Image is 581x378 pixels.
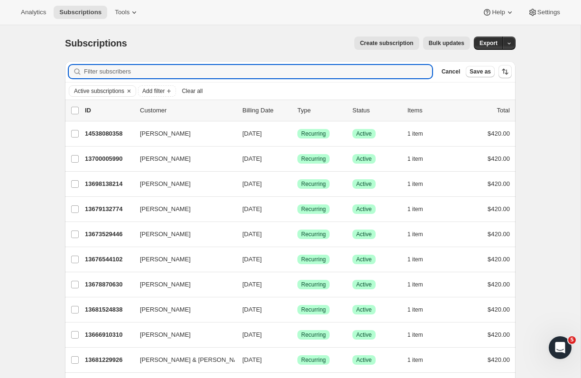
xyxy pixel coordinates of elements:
div: 13700005990[PERSON_NAME][DATE]SuccessRecurringSuccessActive1 item$420.00 [85,152,510,166]
button: 1 item [407,177,433,191]
span: 1 item [407,356,423,364]
span: Recurring [301,256,326,263]
span: [PERSON_NAME] [140,330,191,340]
p: 14538080358 [85,129,132,138]
span: Recurring [301,281,326,288]
span: Settings [537,9,560,16]
span: $420.00 [488,331,510,338]
span: Add filter [142,87,165,95]
iframe: Intercom live chat [549,336,572,359]
span: $420.00 [488,130,510,137]
button: Subscriptions [54,6,107,19]
span: Analytics [21,9,46,16]
p: Status [352,106,400,115]
span: [DATE] [242,130,262,137]
span: Cancel [442,68,460,75]
span: [PERSON_NAME] [140,204,191,214]
button: [PERSON_NAME] [134,126,229,141]
button: Analytics [15,6,52,19]
span: [DATE] [242,331,262,338]
p: 13678870630 [85,280,132,289]
span: Active [356,180,372,188]
span: Export [480,39,498,47]
span: 1 item [407,130,423,138]
span: $420.00 [488,256,510,263]
button: 1 item [407,353,433,367]
p: 13676544102 [85,255,132,264]
button: Create subscription [354,37,419,50]
p: Billing Date [242,106,290,115]
span: Active [356,306,372,313]
span: Recurring [301,180,326,188]
button: [PERSON_NAME] [134,252,229,267]
span: [PERSON_NAME] [140,154,191,164]
button: [PERSON_NAME] & [PERSON_NAME] [134,352,229,368]
button: 1 item [407,278,433,291]
span: [DATE] [242,230,262,238]
div: 13681229926[PERSON_NAME] & [PERSON_NAME][DATE]SuccessRecurringSuccessActive1 item$420.00 [85,353,510,367]
input: Filter subscribers [84,65,432,78]
p: 13666910310 [85,330,132,340]
span: [PERSON_NAME] [140,129,191,138]
span: $420.00 [488,205,510,212]
button: 1 item [407,228,433,241]
div: 14538080358[PERSON_NAME][DATE]SuccessRecurringSuccessActive1 item$420.00 [85,127,510,140]
div: 13666910310[PERSON_NAME][DATE]SuccessRecurringSuccessActive1 item$420.00 [85,328,510,341]
button: [PERSON_NAME] [134,277,229,292]
div: IDCustomerBilling DateTypeStatusItemsTotal [85,106,510,115]
span: Active [356,230,372,238]
span: [DATE] [242,356,262,363]
span: Recurring [301,331,326,339]
span: [PERSON_NAME] [140,255,191,264]
span: $420.00 [488,155,510,162]
span: [PERSON_NAME] [140,230,191,239]
span: Bulk updates [429,39,464,47]
p: Customer [140,106,235,115]
div: 13673529446[PERSON_NAME][DATE]SuccessRecurringSuccessActive1 item$420.00 [85,228,510,241]
button: Active subscriptions [69,86,124,96]
span: Active [356,356,372,364]
span: Active [356,155,372,163]
span: [DATE] [242,180,262,187]
span: Clear all [182,87,203,95]
button: 1 item [407,303,433,316]
div: 13681524838[PERSON_NAME][DATE]SuccessRecurringSuccessActive1 item$420.00 [85,303,510,316]
span: Active [356,281,372,288]
button: Export [474,37,503,50]
span: [DATE] [242,205,262,212]
button: 1 item [407,253,433,266]
span: 1 item [407,281,423,288]
button: Bulk updates [423,37,470,50]
span: $420.00 [488,306,510,313]
span: [DATE] [242,256,262,263]
button: Help [477,6,520,19]
button: Cancel [438,66,464,77]
span: [DATE] [242,306,262,313]
button: 1 item [407,127,433,140]
span: $420.00 [488,356,510,363]
p: 13700005990 [85,154,132,164]
span: Create subscription [360,39,414,47]
span: Subscriptions [65,38,127,48]
p: 13681524838 [85,305,132,314]
div: Type [297,106,345,115]
span: 5 [568,336,576,344]
button: Save as [466,66,495,77]
div: 13698138214[PERSON_NAME][DATE]SuccessRecurringSuccessActive1 item$420.00 [85,177,510,191]
span: 1 item [407,155,423,163]
span: Active [356,130,372,138]
span: [PERSON_NAME] [140,179,191,189]
span: Recurring [301,356,326,364]
p: 13681229926 [85,355,132,365]
div: 13678870630[PERSON_NAME][DATE]SuccessRecurringSuccessActive1 item$420.00 [85,278,510,291]
span: Recurring [301,155,326,163]
span: Recurring [301,205,326,213]
span: [DATE] [242,155,262,162]
button: [PERSON_NAME] [134,302,229,317]
span: Recurring [301,306,326,313]
button: 1 item [407,152,433,166]
div: 13676544102[PERSON_NAME][DATE]SuccessRecurringSuccessActive1 item$420.00 [85,253,510,266]
button: [PERSON_NAME] [134,327,229,342]
p: Total [497,106,510,115]
span: 1 item [407,205,423,213]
